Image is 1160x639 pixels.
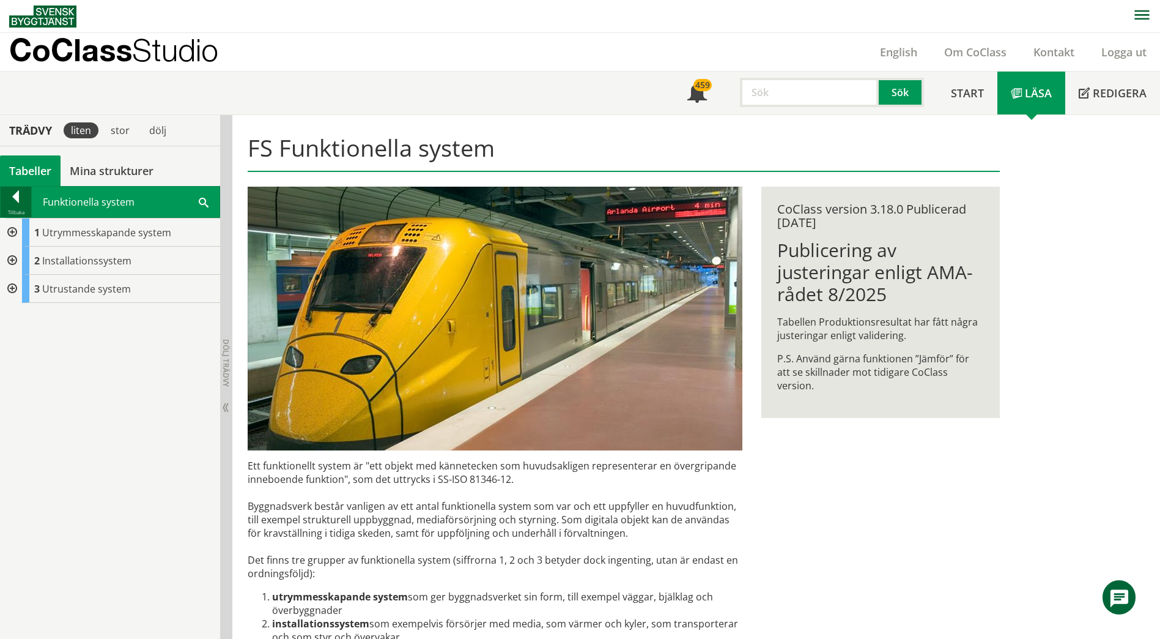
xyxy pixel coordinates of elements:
[879,78,924,107] button: Sök
[9,43,218,57] p: CoClass
[674,72,720,114] a: 459
[42,226,171,239] span: Utrymmesskapande system
[937,72,997,114] a: Start
[272,590,408,603] strong: utrymmesskapande system
[777,315,983,342] p: Tabellen Produktionsresultat har fått några justeringar enligt validering.
[1020,45,1088,59] a: Kontakt
[693,79,712,91] div: 459
[34,282,40,296] span: 3
[951,86,984,100] span: Start
[34,254,40,267] span: 2
[272,590,742,617] li: som ger byggnadsverket sin form, till exempel väggar, bjälklag och överbyggnader
[61,155,163,186] a: Mina strukturer
[1065,72,1160,114] a: Redigera
[2,124,59,137] div: Trädvy
[32,187,220,217] div: Funktionella system
[221,339,231,387] span: Dölj trädvy
[777,239,983,305] h1: Publicering av justeringar enligt AMA-rådet 8/2025
[132,32,218,68] span: Studio
[997,72,1065,114] a: Läsa
[248,134,999,172] h1: FS Funktionella system
[777,352,983,392] p: P.S. Använd gärna funktionen ”Jämför” för att se skillnader mot tidigare CoClass version.
[9,33,245,71] a: CoClassStudio
[248,187,742,450] img: arlanda-express-2.jpg
[1025,86,1052,100] span: Läsa
[9,6,76,28] img: Svensk Byggtjänst
[34,226,40,239] span: 1
[1088,45,1160,59] a: Logga ut
[199,195,209,208] span: Sök i tabellen
[142,122,174,138] div: dölj
[740,78,879,107] input: Sök
[103,122,137,138] div: stor
[1,207,31,217] div: Tillbaka
[64,122,98,138] div: liten
[42,254,131,267] span: Installationssystem
[687,84,707,104] span: Notifikationer
[931,45,1020,59] a: Om CoClass
[42,282,131,296] span: Utrustande system
[272,617,369,630] strong: installationssystem
[1093,86,1147,100] span: Redigera
[777,203,983,230] div: CoClass version 3.18.0 Publicerad [DATE]
[866,45,931,59] a: English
